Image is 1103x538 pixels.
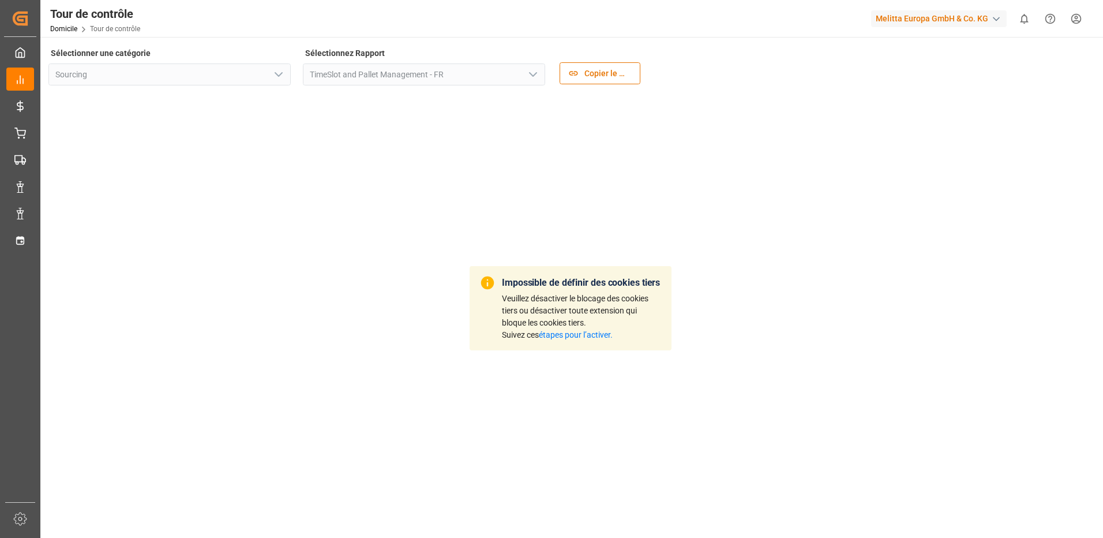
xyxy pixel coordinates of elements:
a: étapes pour l’activer. [539,330,613,339]
button: Afficher 0 nouvelles notifications [1011,6,1037,32]
div: Suivez ces [502,329,662,341]
button: Ouvrir le menu [524,66,541,84]
label: Sélectionnez Rapport [303,45,387,61]
button: Copier le lien [560,62,640,84]
a: Domicile [50,25,77,33]
span: Copier le lien [579,68,632,80]
div: Tour de contrôle [50,5,140,23]
label: Sélectionner une catégorie [48,45,152,61]
font: Melitta Europa GmbH & Co. KG [876,13,988,25]
h1: Impossible de définir des cookies tiers [502,277,662,289]
button: Centre d’aide [1037,6,1063,32]
button: Melitta Europa GmbH & Co. KG [871,8,1011,29]
font: Veuillez désactiver le blocage des cookies tiers ou désactiver toute extension qui bloque les coo... [502,294,648,327]
input: Type à rechercher/sélectionner [48,63,291,85]
button: Ouvrir le menu [269,66,287,84]
input: Type à rechercher/sélectionner [303,63,545,85]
